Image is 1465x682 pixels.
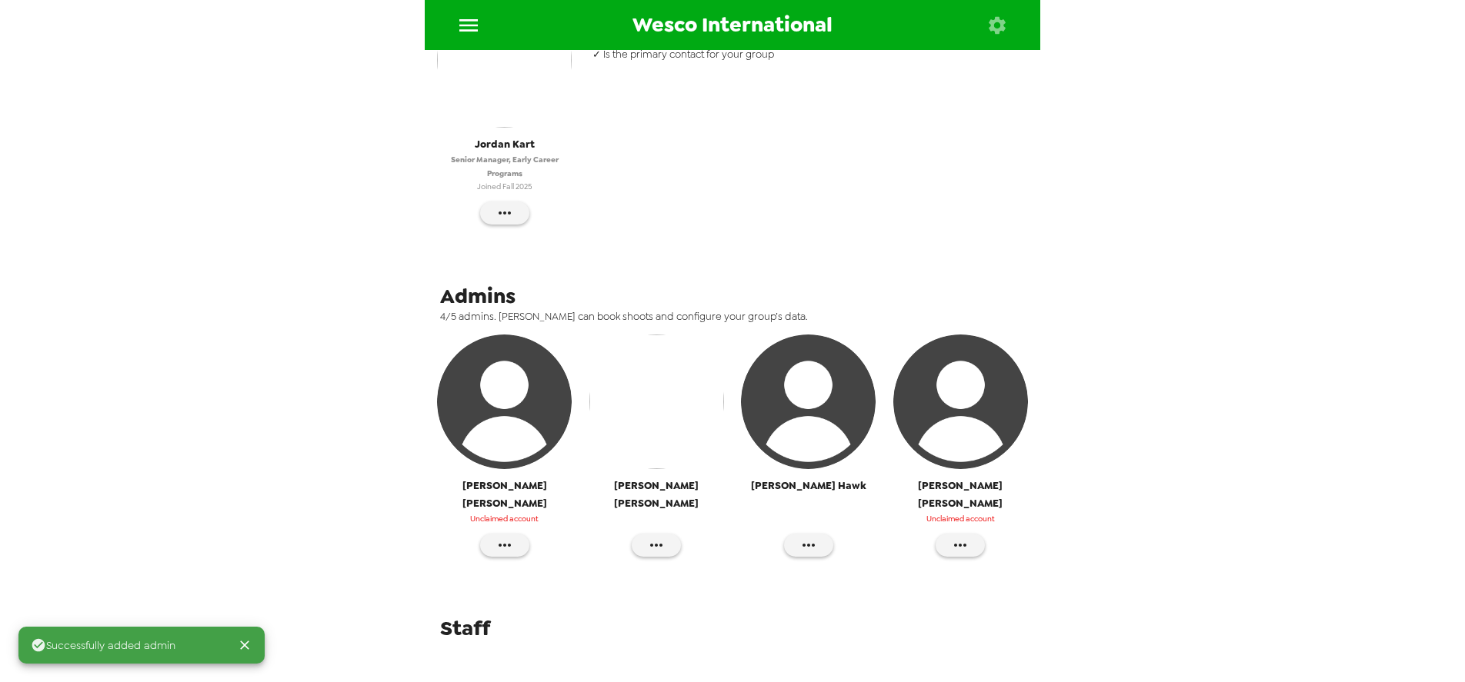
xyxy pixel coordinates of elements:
span: Wesco International [632,15,833,35]
span: Unclaimed account [470,512,539,526]
button: [PERSON_NAME] [PERSON_NAME]Unclaimed account [432,334,577,534]
span: Successfully added admin [31,637,175,653]
button: Close [231,631,259,659]
span: 4/5 admins. [PERSON_NAME] can book shoots and configure your group’s data. [440,310,1036,323]
button: [PERSON_NAME] Hawk [741,334,876,502]
span: [PERSON_NAME] [PERSON_NAME] [889,477,1033,513]
span: Joined Fall 2025 [477,180,532,194]
button: [PERSON_NAME] [PERSON_NAME] [585,334,729,521]
span: [PERSON_NAME] [PERSON_NAME] [585,477,729,513]
span: [PERSON_NAME] Hawk [751,477,866,494]
button: [PERSON_NAME] [PERSON_NAME]Unclaimed account [889,334,1033,534]
span: Admins [440,282,516,310]
span: Unclaimed account [926,512,995,526]
span: [PERSON_NAME] [PERSON_NAME] [432,477,577,513]
span: Jordan Kart [475,135,535,153]
span: ✓ Is the primary contact for your group [592,48,1026,61]
span: Staff [440,614,490,642]
span: Senior Manager, Early Career Programs [432,153,577,180]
